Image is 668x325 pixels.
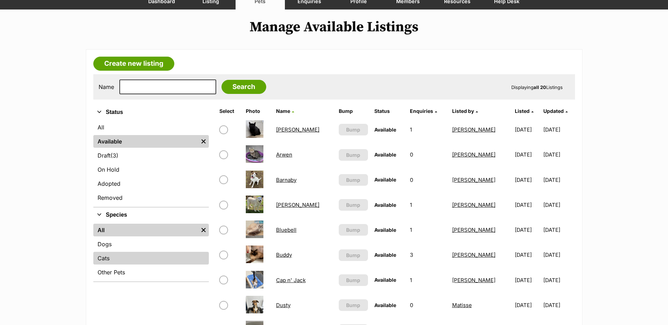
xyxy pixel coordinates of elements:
a: Updated [543,108,568,114]
a: Bluebell [276,227,296,233]
td: [DATE] [543,168,574,192]
a: [PERSON_NAME] [452,151,495,158]
span: Displaying Listings [511,84,563,90]
td: [DATE] [512,293,543,317]
td: [DATE] [512,193,543,217]
td: [DATE] [512,268,543,292]
a: All [93,121,209,134]
span: Bump [346,176,360,184]
span: Listed [515,108,530,114]
td: [DATE] [512,142,543,167]
input: Search [221,80,266,94]
td: [DATE] [512,168,543,192]
button: Bump [339,299,368,311]
a: [PERSON_NAME] [452,251,495,258]
a: Remove filter [198,224,209,236]
td: 0 [407,293,449,317]
button: Species [93,210,209,219]
td: [DATE] [512,218,543,242]
td: [DATE] [543,268,574,292]
button: Bump [339,224,368,236]
button: Bump [339,149,368,161]
span: translation missing: en.admin.listings.index.attributes.enquiries [410,108,433,114]
td: 1 [407,117,449,142]
td: 1 [407,268,449,292]
span: Available [374,177,396,183]
a: [PERSON_NAME] [452,227,495,233]
span: Available [374,127,396,133]
a: Removed [93,191,209,204]
a: Dogs [93,238,209,250]
td: 0 [407,142,449,167]
a: [PERSON_NAME] [452,202,495,208]
span: Available [374,202,396,208]
td: 1 [407,218,449,242]
a: Other Pets [93,266,209,279]
a: Cap n' Jack [276,277,306,283]
th: Photo [243,106,273,117]
span: Bump [346,276,360,284]
td: [DATE] [543,193,574,217]
a: Cats [93,252,209,265]
td: 1 [407,193,449,217]
a: Listed [515,108,533,114]
td: [DATE] [543,293,574,317]
span: Bump [346,126,360,133]
td: [DATE] [543,218,574,242]
td: 0 [407,168,449,192]
span: Available [374,252,396,258]
span: (3) [111,151,118,160]
a: Available [93,135,198,148]
a: Buddy [276,251,292,258]
a: [PERSON_NAME] [276,202,319,208]
th: Status [372,106,406,117]
a: Remove filter [198,135,209,148]
a: Matisse [452,302,472,308]
a: Enquiries [410,108,437,114]
span: Updated [543,108,564,114]
a: [PERSON_NAME] [452,126,495,133]
span: Available [374,152,396,158]
a: Create new listing [93,57,174,71]
span: Name [276,108,290,114]
span: Available [374,227,396,233]
span: Listed by [452,108,474,114]
a: [PERSON_NAME] [452,177,495,183]
a: [PERSON_NAME] [276,126,319,133]
span: Available [374,302,396,308]
span: Bump [346,201,360,209]
a: Draft [93,149,209,162]
a: On Hold [93,163,209,176]
span: Bump [346,301,360,309]
button: Bump [339,274,368,286]
button: Status [93,108,209,117]
a: All [93,224,198,236]
button: Bump [339,249,368,261]
a: [PERSON_NAME] [452,277,495,283]
a: Dusty [276,302,291,308]
a: Arwen [276,151,292,158]
span: Bump [346,151,360,159]
td: [DATE] [512,243,543,267]
a: Listed by [452,108,478,114]
span: Available [374,277,396,283]
th: Bump [336,106,371,117]
a: Name [276,108,294,114]
td: [DATE] [543,142,574,167]
td: [DATE] [512,117,543,142]
button: Bump [339,174,368,186]
button: Bump [339,199,368,211]
a: Barnaby [276,177,296,183]
a: Adopted [93,177,209,190]
td: [DATE] [543,243,574,267]
th: Select [217,106,242,117]
div: Species [93,222,209,281]
span: Bump [346,251,360,259]
td: [DATE] [543,117,574,142]
span: Bump [346,226,360,234]
div: Status [93,120,209,207]
label: Name [99,84,114,90]
strong: all 20 [533,84,546,90]
td: 3 [407,243,449,267]
button: Bump [339,124,368,135]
